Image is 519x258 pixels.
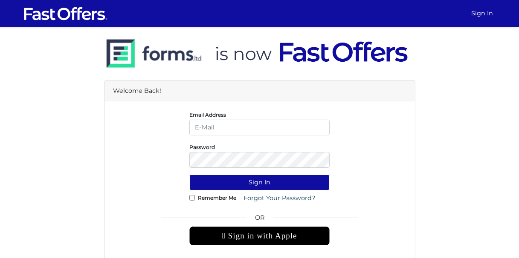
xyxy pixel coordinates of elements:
[189,226,330,245] div: Sign in with Apple
[468,5,496,22] a: Sign In
[238,190,321,206] a: Forgot Your Password?
[198,197,236,199] label: Remember Me
[189,146,215,148] label: Password
[189,114,226,116] label: Email Address
[189,120,330,135] input: E-Mail
[189,175,330,190] button: Sign In
[189,213,330,226] span: OR
[104,81,415,101] div: Welcome Back!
